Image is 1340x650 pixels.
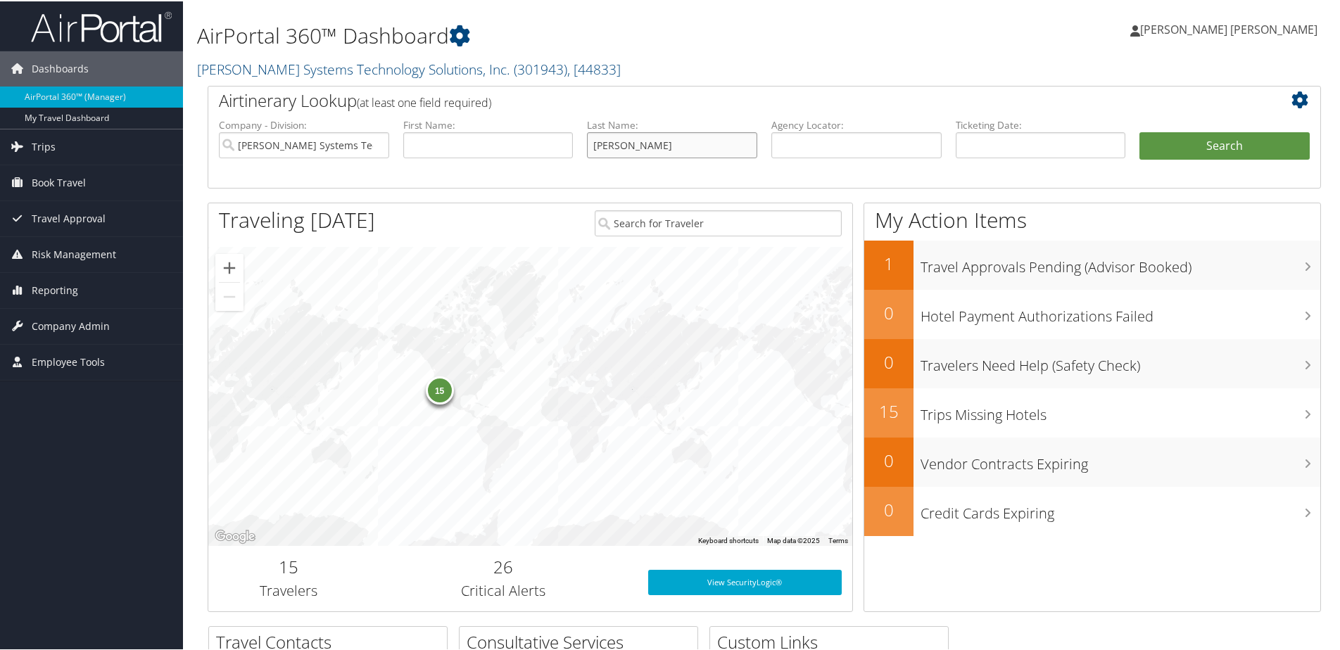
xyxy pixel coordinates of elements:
button: Zoom out [215,281,244,310]
a: [PERSON_NAME] [PERSON_NAME] [1130,7,1332,49]
a: Terms (opens in new tab) [828,535,848,543]
h2: 0 [864,349,914,373]
h2: 0 [864,447,914,471]
a: 0Credit Cards Expiring [864,485,1320,535]
span: Trips [32,128,56,163]
a: View SecurityLogic® [648,568,842,594]
span: Risk Management [32,236,116,271]
button: Search [1139,131,1310,159]
span: ( 301943 ) [514,58,567,77]
button: Keyboard shortcuts [698,535,759,544]
span: Reporting [32,272,78,307]
h3: Hotel Payment Authorizations Failed [921,298,1320,325]
span: Company Admin [32,307,110,343]
img: Google [212,526,258,544]
label: Agency Locator: [771,117,942,131]
span: Dashboards [32,50,89,85]
h3: Vendor Contracts Expiring [921,446,1320,473]
img: airportal-logo.png [31,9,172,42]
span: Employee Tools [32,343,105,378]
a: 0Hotel Payment Authorizations Failed [864,288,1320,338]
h3: Travelers [219,580,359,599]
h3: Critical Alerts [380,580,627,599]
h2: 0 [864,497,914,521]
h2: 15 [864,398,914,422]
a: 0Vendor Contracts Expiring [864,436,1320,485]
label: Last Name: [587,117,757,131]
div: 15 [426,374,454,402]
h2: Airtinerary Lookup [219,87,1217,111]
h1: AirPortal 360™ Dashboard [197,20,954,49]
h2: 26 [380,554,627,578]
a: Open this area in Google Maps (opens a new window) [212,526,258,544]
a: 15Trips Missing Hotels [864,387,1320,436]
label: First Name: [403,117,574,131]
h3: Credit Cards Expiring [921,495,1320,522]
h3: Travel Approvals Pending (Advisor Booked) [921,249,1320,276]
h2: 15 [219,554,359,578]
h2: 0 [864,300,914,324]
h1: My Action Items [864,204,1320,234]
h3: Travelers Need Help (Safety Check) [921,348,1320,374]
a: [PERSON_NAME] Systems Technology Solutions, Inc. [197,58,621,77]
label: Ticketing Date: [956,117,1126,131]
span: (at least one field required) [357,94,491,109]
span: Map data ©2025 [767,535,820,543]
span: , [ 44833 ] [567,58,621,77]
label: Company - Division: [219,117,389,131]
input: Search for Traveler [595,209,842,235]
a: 0Travelers Need Help (Safety Check) [864,338,1320,387]
span: Travel Approval [32,200,106,235]
h2: 1 [864,250,914,274]
span: [PERSON_NAME] [PERSON_NAME] [1140,20,1317,36]
button: Zoom in [215,253,244,281]
h1: Traveling [DATE] [219,204,375,234]
h3: Trips Missing Hotels [921,397,1320,423]
span: Book Travel [32,164,86,199]
a: 1Travel Approvals Pending (Advisor Booked) [864,239,1320,288]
